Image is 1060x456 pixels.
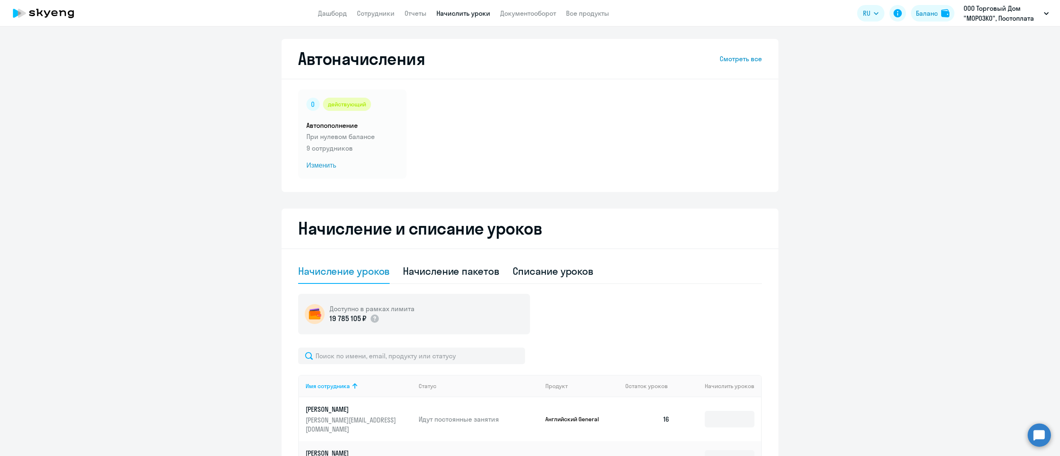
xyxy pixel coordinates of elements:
span: RU [863,8,870,18]
h5: Автопополнение [306,121,398,130]
h2: Автоначисления [298,49,425,69]
td: 16 [619,397,677,441]
div: Баланс [916,8,938,18]
p: 9 сотрудников [306,143,398,153]
a: Отчеты [405,9,426,17]
a: [PERSON_NAME][PERSON_NAME][EMAIL_ADDRESS][DOMAIN_NAME] [306,405,412,434]
div: Начисление пакетов [403,264,499,278]
input: Поиск по имени, email, продукту или статусу [298,348,525,364]
button: Балансbalance [911,5,954,22]
th: Начислить уроков [677,375,761,397]
h5: Доступно в рамках лимита [330,304,414,313]
div: Остаток уроков [625,382,677,390]
div: Статус [419,382,436,390]
div: Имя сотрудника [306,382,412,390]
img: balance [941,9,949,17]
h2: Начисление и списание уроков [298,218,762,238]
a: Смотреть все [720,54,762,64]
p: Идут постоянные занятия [419,415,539,424]
div: Имя сотрудника [306,382,350,390]
div: действующий [323,98,371,111]
span: Остаток уроков [625,382,668,390]
div: Продукт [545,382,568,390]
a: Дашборд [318,9,347,17]
div: Начисление уроков [298,264,390,278]
div: Списание уроков [513,264,594,278]
a: Сотрудники [357,9,395,17]
p: [PERSON_NAME][EMAIL_ADDRESS][DOMAIN_NAME] [306,415,398,434]
button: RU [857,5,884,22]
p: Английский General [545,415,607,423]
span: Изменить [306,161,398,170]
div: Статус [419,382,539,390]
p: [PERSON_NAME] [306,405,398,414]
p: ООО Торговый Дом "МОРОЗКО", Постоплата [964,3,1041,23]
button: ООО Торговый Дом "МОРОЗКО", Постоплата [959,3,1053,23]
a: Документооборот [500,9,556,17]
p: 19 785 105 ₽ [330,313,366,324]
a: Все продукты [566,9,609,17]
div: Продукт [545,382,619,390]
p: При нулевом балансе [306,132,398,142]
a: Начислить уроки [436,9,490,17]
img: wallet-circle.png [305,304,325,324]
